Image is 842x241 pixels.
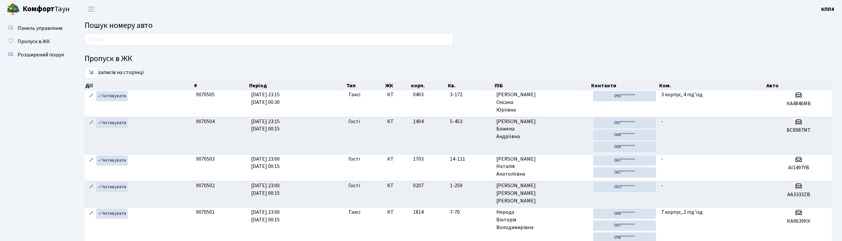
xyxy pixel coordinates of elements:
[196,182,215,189] span: 9070502
[447,81,494,90] th: Кв.
[96,118,128,128] a: Активувати
[413,91,424,98] span: 0403
[3,35,70,48] a: Пропуск в ЖК
[413,155,424,163] span: 1703
[661,118,663,125] span: -
[85,81,193,90] th: Дії
[494,81,591,90] th: ПІБ
[85,66,98,79] select: записів на сторінці
[450,118,491,125] span: 5-453
[87,208,95,219] a: Редагувати
[87,155,95,166] a: Редагувати
[251,91,280,106] span: [DATE] 23:15 [DATE] 00:30
[496,208,588,231] span: Нерода Вікторія Володимирівна
[348,118,360,125] span: Гості
[385,81,410,90] th: ЖК
[348,91,360,99] span: Таксі
[659,81,765,90] th: Ком.
[85,33,454,46] input: Пошук
[766,81,832,90] th: Авто
[251,208,280,223] span: [DATE] 23:00 [DATE] 00:15
[591,81,659,90] th: Контакти
[96,91,128,101] a: Активувати
[450,155,491,163] span: 14-111
[450,208,491,216] span: 7-70
[768,101,829,107] h5: КА4846МВ
[196,91,215,98] span: 9070505
[7,3,20,16] img: logo.png
[348,182,360,190] span: Гості
[821,5,834,13] a: КПП4
[348,208,360,216] span: Таксі
[661,182,663,189] span: -
[83,4,100,15] button: Переключити навігацію
[450,182,491,190] span: 1-259
[196,118,215,125] span: 9070504
[661,91,703,98] span: 3 корпус, 4 під'їзд
[768,192,829,198] h5: АА3333ZB
[85,66,144,79] label: записів на сторінці
[387,91,408,99] span: КТ
[193,81,248,90] th: #
[821,6,834,13] b: КПП4
[346,81,385,90] th: Тип
[96,155,128,166] a: Активувати
[251,155,280,170] span: [DATE] 23:00 [DATE] 00:15
[23,4,54,14] b: Комфорт
[85,20,153,31] span: Пошук номеру авто
[413,182,424,189] span: 0207
[96,208,128,219] a: Активувати
[87,91,95,101] a: Редагувати
[768,218,829,224] h5: КА9639КК
[85,54,832,64] h4: Пропуск в ЖК
[387,155,408,163] span: КТ
[87,182,95,192] a: Редагувати
[496,155,588,178] span: [PERSON_NAME] Наталія Анатоліївна
[196,155,215,163] span: 9070503
[248,81,346,90] th: Період
[661,208,703,216] span: 7 корпус, 2 під'їзд
[450,91,491,99] span: 3-172
[3,22,70,35] a: Панель управління
[23,4,70,15] span: Таун
[661,155,663,163] span: -
[496,91,588,114] span: [PERSON_NAME] Оксана Юріївна
[410,81,447,90] th: корп.
[496,118,588,141] span: [PERSON_NAME] Божена Андріївна
[18,38,50,45] span: Пропуск в ЖК
[3,48,70,61] a: Розширений пошук
[348,155,360,163] span: Гості
[251,118,280,133] span: [DATE] 23:15 [DATE] 00:15
[251,182,280,197] span: [DATE] 23:00 [DATE] 00:15
[768,127,829,133] h5: ВС8987МТ
[768,165,829,171] h5: AI1497YB
[87,118,95,128] a: Редагувати
[413,118,424,125] span: 1404
[387,118,408,125] span: КТ
[387,208,408,216] span: КТ
[196,208,215,216] span: 9070501
[18,25,62,32] span: Панель управління
[413,208,424,216] span: 1814
[18,51,64,58] span: Розширений пошук
[96,182,128,192] a: Активувати
[496,182,588,205] span: [PERSON_NAME] [PERSON_NAME] [PERSON_NAME]
[387,182,408,190] span: КТ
